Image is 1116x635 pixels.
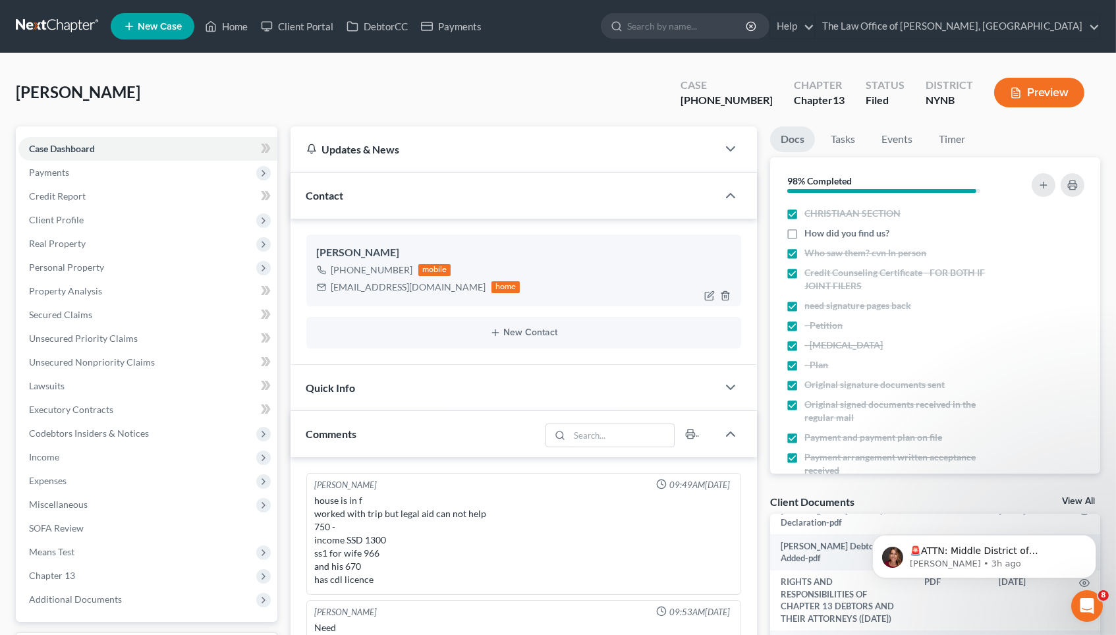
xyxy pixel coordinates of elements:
[770,126,815,152] a: Docs
[18,303,277,327] a: Secured Claims
[340,14,414,38] a: DebtorCC
[317,245,731,261] div: [PERSON_NAME]
[315,606,377,619] div: [PERSON_NAME]
[804,398,1006,424] span: Original signed documents received in the regular mail
[804,207,901,220] span: CHRISTIAAN SECTION
[29,546,74,557] span: Means Test
[770,14,814,38] a: Help
[315,494,733,586] div: house is in f worked with trip but legal aid can not help 750 - income SSD 1300 ss1 for wife 966 ...
[833,94,845,106] span: 13
[18,374,277,398] a: Lawsuits
[926,78,973,93] div: District
[794,78,845,93] div: Chapter
[852,507,1116,599] iframe: Intercom notifications message
[29,262,104,273] span: Personal Property
[18,327,277,350] a: Unsecured Priority Claims
[29,475,67,486] span: Expenses
[29,451,59,462] span: Income
[804,378,945,391] span: Original signature documents sent
[29,309,92,320] span: Secured Claims
[254,14,340,38] a: Client Portal
[681,93,773,108] div: [PHONE_NUMBER]
[866,78,905,93] div: Status
[29,333,138,344] span: Unsecured Priority Claims
[29,570,75,581] span: Chapter 13
[770,570,914,631] td: RIGHTS AND RESPONSIBILITIES OF CHAPTER 13 DEBTORS AND THEIR ATTORNEYS ([DATE])
[29,499,88,510] span: Miscellaneous
[29,522,84,534] span: SOFA Review
[794,93,845,108] div: Chapter
[804,266,1006,292] span: Credit Counseling Certificate - FOR BOTH IF JOINT FILERS
[1098,590,1109,601] span: 8
[570,424,675,447] input: Search...
[414,14,488,38] a: Payments
[804,299,911,312] span: need signature pages back
[29,214,84,225] span: Client Profile
[681,78,773,93] div: Case
[418,264,451,276] div: mobile
[804,319,843,332] span: - Petition
[16,82,140,101] span: [PERSON_NAME]
[317,327,731,338] button: New Contact
[29,285,102,296] span: Property Analysis
[804,431,942,444] span: Payment and payment plan on file
[29,356,155,368] span: Unsecured Nonpriority Claims
[928,126,976,152] a: Timer
[29,380,65,391] span: Lawsuits
[331,263,413,277] div: [PHONE_NUMBER]
[18,184,277,208] a: Credit Report
[331,281,486,294] div: [EMAIL_ADDRESS][DOMAIN_NAME]
[29,404,113,415] span: Executory Contracts
[315,479,377,491] div: [PERSON_NAME]
[306,189,344,202] span: Contact
[994,78,1084,107] button: Preview
[804,227,889,240] span: How did you find us?
[627,14,748,38] input: Search by name...
[988,570,1069,631] td: [DATE]
[306,381,356,394] span: Quick Info
[138,22,182,32] span: New Case
[29,143,95,154] span: Case Dashboard
[770,498,914,534] td: [PERSON_NAME] Attorney Declaration-pdf
[1062,497,1095,506] a: View All
[871,126,923,152] a: Events
[926,93,973,108] div: NYNB
[18,350,277,374] a: Unsecured Nonpriority Claims
[1071,590,1103,622] iframe: Intercom live chat
[866,93,905,108] div: Filed
[29,238,86,249] span: Real Property
[18,137,277,161] a: Case Dashboard
[804,358,828,372] span: - Plan
[820,126,866,152] a: Tasks
[770,495,854,509] div: Client Documents
[491,281,520,293] div: home
[29,167,69,178] span: Payments
[306,142,702,156] div: Updates & News
[198,14,254,38] a: Home
[18,279,277,303] a: Property Analysis
[804,339,883,352] span: - [MEDICAL_DATA]
[816,14,1100,38] a: The Law Office of [PERSON_NAME], [GEOGRAPHIC_DATA]
[669,606,730,619] span: 09:53AM[DATE]
[306,428,357,440] span: Comments
[804,246,926,260] span: Who saw them? cvn In person
[770,534,914,570] td: [PERSON_NAME] Debtor Added-pdf
[914,570,988,631] td: PDF
[787,175,852,186] strong: 98% Completed
[29,190,86,202] span: Credit Report
[29,428,149,439] span: Codebtors Insiders & Notices
[18,398,277,422] a: Executory Contracts
[804,451,1006,477] span: Payment arrangement written acceptance received
[669,479,730,491] span: 09:49AM[DATE]
[29,594,122,605] span: Additional Documents
[18,516,277,540] a: SOFA Review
